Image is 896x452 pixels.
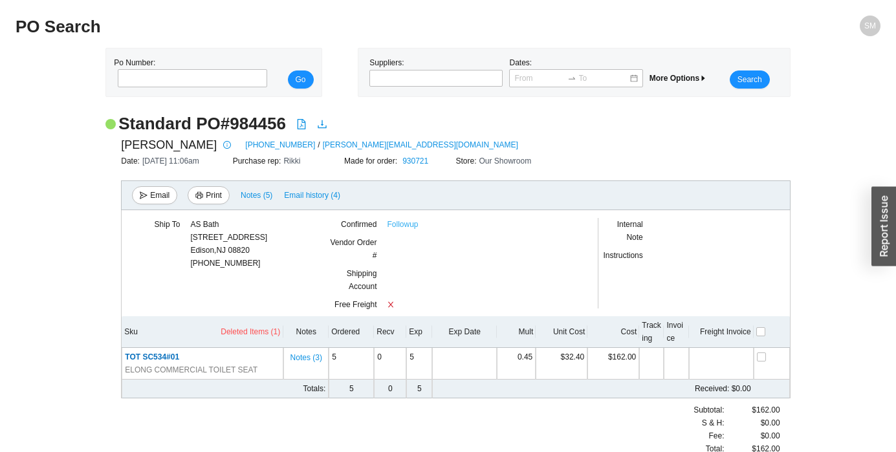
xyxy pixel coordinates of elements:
[344,156,400,166] span: Made for order:
[318,138,320,151] span: /
[639,316,664,348] th: Tracking
[567,74,576,83] span: swap-right
[587,348,639,380] td: $162.00
[730,70,770,89] button: Search
[374,316,406,348] th: Recv
[329,316,374,348] th: Ordered
[497,316,536,348] th: Mult
[188,186,230,204] button: printerPrint
[664,316,688,348] th: Invoice
[317,119,327,132] a: download
[406,348,432,380] td: 5
[694,404,724,416] span: Subtotal:
[283,156,300,166] span: Rikki
[233,156,284,166] span: Purchase rep:
[387,218,418,231] a: Followup
[283,316,329,348] th: Notes
[738,73,762,86] span: Search
[290,350,323,360] button: Notes (3)
[514,72,564,85] input: From
[497,348,536,380] td: 0.45
[406,316,432,348] th: Exp
[220,141,234,149] span: info-circle
[567,74,576,83] span: to
[587,316,639,348] th: Cost
[121,156,142,166] span: Date:
[479,156,532,166] span: Our Showroom
[296,119,307,132] a: file-pdf
[695,384,729,393] span: Received:
[155,220,180,229] span: Ship To
[323,138,518,151] a: [PERSON_NAME][EMAIL_ADDRESS][DOMAIN_NAME]
[617,220,643,242] span: Internal Note
[296,119,307,129] span: file-pdf
[288,70,314,89] button: Go
[330,238,377,260] span: Vendor Order #
[195,191,203,200] span: printer
[121,135,217,155] span: [PERSON_NAME]
[366,56,506,89] div: Suppliers:
[374,348,406,380] td: 0
[221,325,280,338] span: Deleted Items (1)
[190,218,267,270] div: [PHONE_NUMBER]
[150,189,169,202] span: Email
[402,156,428,166] a: 930721
[650,74,707,83] span: More Options
[241,189,272,202] span: Notes ( 5 )
[536,316,587,348] th: Unit Cost
[190,218,267,257] div: AS Bath [STREET_ADDRESS] Edison , NJ 08820
[125,363,257,376] span: ELONG COMMERCIAL TOILET SEAT
[206,189,222,202] span: Print
[290,351,322,364] span: Notes ( 3 )
[689,316,754,348] th: Freight Invoice
[296,73,306,86] span: Go
[240,188,273,197] button: Notes (5)
[303,384,326,393] span: Totals:
[341,220,377,229] span: Confirmed
[140,191,148,200] span: send
[432,316,497,348] th: Exp Date
[245,138,315,151] a: [PHONE_NUMBER]
[118,113,286,135] h2: Standard PO # 984456
[387,301,395,308] span: close
[536,348,587,380] td: $32.40
[125,352,179,361] span: TOT SC534#01
[725,404,780,416] div: $162.00
[283,186,341,204] button: Email history (4)
[124,325,281,339] div: Sku
[761,429,780,442] span: $0.00
[708,429,724,442] span: Fee :
[497,380,753,398] td: $0.00
[16,16,664,38] h2: PO Search
[114,56,263,89] div: Po Number:
[374,380,406,398] td: 0
[603,251,642,260] span: Instructions
[347,269,377,291] span: Shipping Account
[284,189,340,202] span: Email history (4)
[317,119,327,129] span: download
[334,300,377,309] span: Free Freight
[455,156,479,166] span: Store:
[702,416,725,429] span: S & H:
[699,74,707,82] span: caret-right
[506,56,646,89] div: Dates:
[217,136,235,154] button: info-circle
[579,72,629,85] input: To
[406,380,432,398] td: 5
[329,380,374,398] td: 5
[329,348,374,380] td: 5
[132,186,177,204] button: sendEmail
[725,416,780,429] div: $0.00
[864,16,876,36] span: SM
[142,156,199,166] span: [DATE] 11:06am
[220,325,281,339] button: Deleted Items (1)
